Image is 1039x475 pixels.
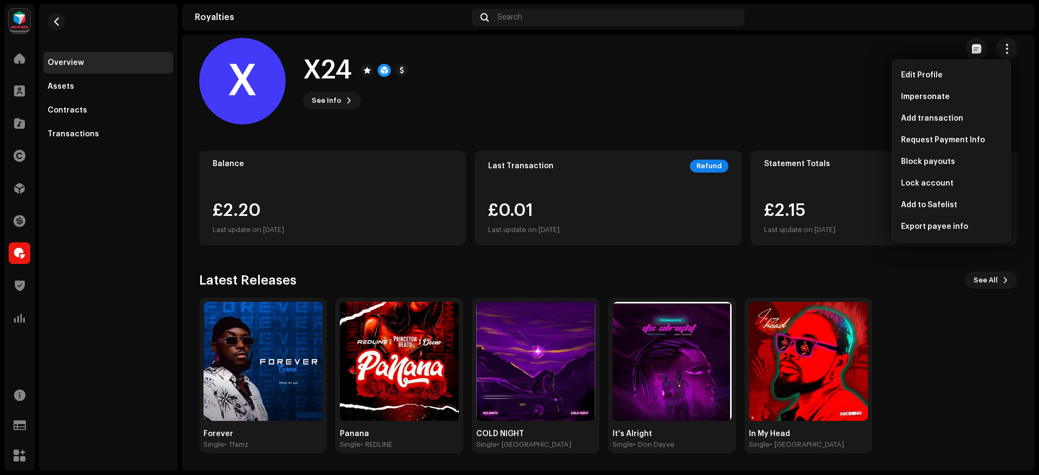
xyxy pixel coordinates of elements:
div: In My Head [749,430,868,438]
div: Contracts [48,106,87,115]
div: Refund [690,160,728,173]
re-o-card-value: Balance [199,150,466,246]
re-m-nav-item: Contracts [43,100,173,121]
img: c75e94dc-3e94-4419-ba0e-85a85a1af46c [749,302,868,421]
div: Transactions [48,130,99,138]
re-m-nav-item: Assets [43,76,173,97]
img: 6492f47c-c132-4151-83fd-99b629237340 [340,302,459,421]
img: 68f78855-c7d0-4fe3-aa53-9c0d996238ff [476,302,595,421]
span: Impersonate [901,93,950,101]
div: • Tfamz [224,440,248,449]
span: Edit Profile [901,71,943,80]
span: Search [497,13,522,22]
div: Statement Totals [764,160,1004,168]
div: • [GEOGRAPHIC_DATA] [497,440,571,449]
span: Lock account [901,179,953,188]
img: 94ca2371-0b49-4ecc-bbe7-55fea9fd24fd [1004,9,1022,26]
img: cac8bbee-de00-42a2-a872-76db187893b0 [203,302,323,421]
div: Panana [340,430,459,438]
div: Overview [48,58,84,67]
span: See All [974,269,998,291]
div: Single [203,440,224,449]
div: Royalties [195,13,468,22]
span: Add transaction [901,114,963,123]
h1: X24 [303,53,352,88]
div: Last update on [DATE] [488,223,560,236]
span: Add to Safelist [901,201,957,209]
div: COLD NIGHT [476,430,595,438]
div: Last update on [DATE] [213,223,284,236]
button: See All [965,272,1017,289]
div: Balance [213,160,452,168]
div: Single [476,440,497,449]
re-m-nav-item: Transactions [43,123,173,145]
re-o-card-value: Statement Totals [751,150,1017,246]
h3: Latest Releases [199,272,297,289]
button: See Info [303,92,361,109]
div: It's Alright [613,430,732,438]
div: Last Transaction [488,162,554,170]
div: Forever [203,430,323,438]
img: 5d09ce6c-d5ec-4ba0-adf8-eb8783bda074 [613,302,732,421]
img: feab3aad-9b62-475c-8caf-26f15a9573ee [9,9,30,30]
div: Single [340,440,360,449]
div: Last update on [DATE] [764,223,836,236]
div: Assets [48,82,74,91]
re-m-nav-item: Overview [43,52,173,74]
span: See Info [312,90,341,111]
div: • [GEOGRAPHIC_DATA] [770,440,844,449]
span: Request Payment Info [901,136,985,144]
div: Single [749,440,770,449]
div: • Don Dayve [633,440,674,449]
span: Export payee info [901,222,968,231]
div: • REDLINE [360,440,392,449]
div: X [199,38,286,124]
span: Block payouts [901,157,955,166]
div: Single [613,440,633,449]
